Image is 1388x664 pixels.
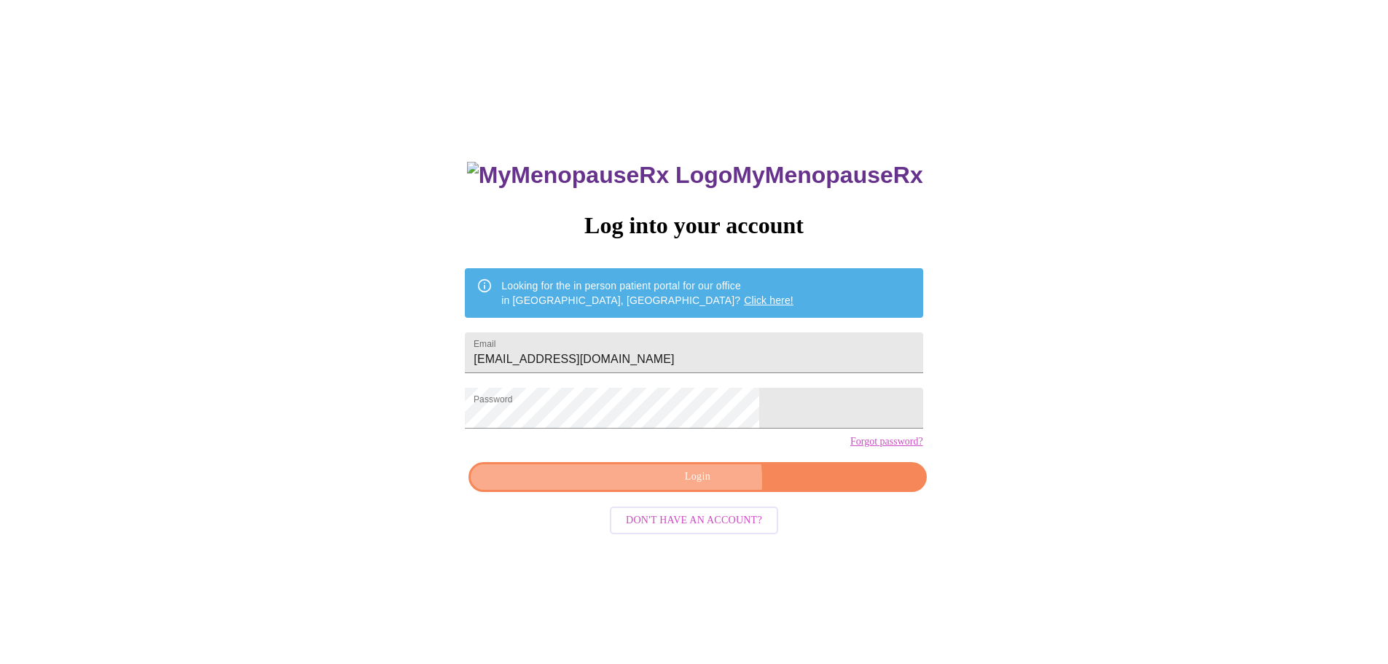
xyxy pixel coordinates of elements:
[626,512,762,530] span: Don't have an account?
[850,436,923,448] a: Forgot password?
[501,273,793,313] div: Looking for the in person patient portal for our office in [GEOGRAPHIC_DATA], [GEOGRAPHIC_DATA]?
[465,212,922,239] h3: Log into your account
[468,462,926,492] button: Login
[744,294,793,306] a: Click here!
[606,513,782,526] a: Don't have an account?
[485,468,909,486] span: Login
[610,507,778,535] button: Don't have an account?
[467,162,732,189] img: MyMenopauseRx Logo
[467,162,923,189] h3: MyMenopauseRx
